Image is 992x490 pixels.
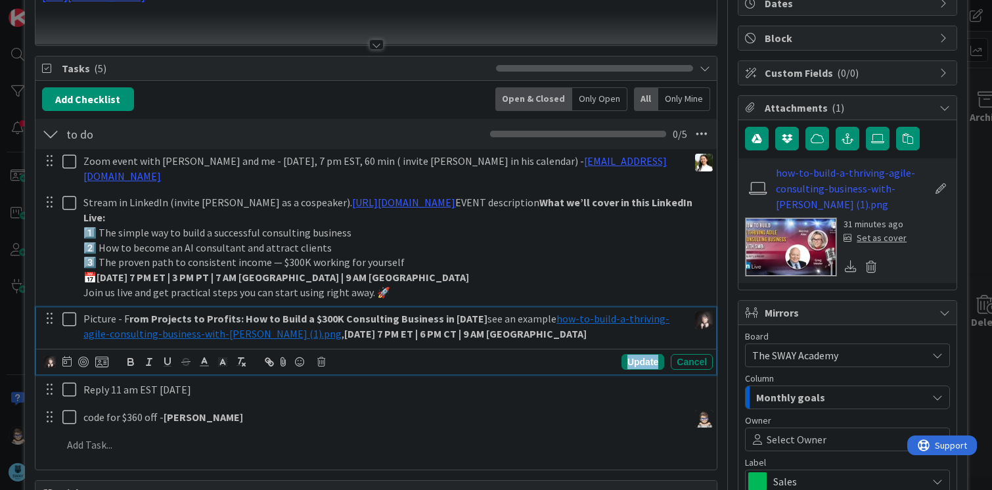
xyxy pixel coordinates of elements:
[44,356,56,368] img: BN
[164,411,243,424] strong: [PERSON_NAME]
[844,258,858,275] div: Download
[83,285,708,300] p: Join us live and get practical steps you can start using right away. 🚀
[94,62,106,75] span: ( 5 )
[671,354,713,370] div: Cancel
[97,271,469,284] strong: [DATE] 7 PM ET | 3 PM PT | 7 AM [GEOGRAPHIC_DATA] | 9 AM [GEOGRAPHIC_DATA]
[765,30,933,46] span: Block
[745,416,771,425] span: Owner
[42,87,134,111] button: Add Checklist
[776,165,928,212] a: how-to-build-a-thriving-agile-consulting-business-with-[PERSON_NAME] (1).png
[745,374,774,383] span: Column
[695,154,713,171] img: AK
[83,382,708,397] p: Reply 11 am EST [DATE]
[756,389,825,406] span: Monthly goals
[765,65,933,81] span: Custom Fields
[621,354,664,370] div: Update
[495,87,572,111] div: Open & Closed
[745,386,950,409] button: Monthly goals
[62,122,352,146] input: Add Checklist...
[352,196,455,209] a: [URL][DOMAIN_NAME]
[765,305,933,321] span: Mirrors
[129,312,487,325] strong: rom Projects to Profits: How to Build a $300K Consulting Business in [DATE]
[28,2,60,18] span: Support
[344,327,587,340] strong: [DATE] 7 PM ET | 6 PM CT | 9 AM [GEOGRAPHIC_DATA]
[658,87,710,111] div: Only Mine
[745,332,769,341] span: Board
[695,311,713,329] img: BN
[83,154,683,183] p: Zoom event with [PERSON_NAME] and me - [DATE], 7 pm EST, 60 min ( invite [PERSON_NAME] in his cal...
[844,217,907,231] div: 31 minutes ago
[745,458,766,467] span: Label
[634,87,658,111] div: All
[844,231,907,245] div: Set as cover
[752,349,838,362] span: The SWAY Academy
[767,432,826,447] span: Select Owner
[83,225,708,240] p: 1️⃣ The simple way to build a successful consulting business
[837,66,859,79] span: ( 0/0 )
[673,126,687,142] span: 0 / 5
[83,270,708,285] p: 📅
[832,101,844,114] span: ( 1 )
[83,311,683,341] p: Picture - F see an example ,
[83,240,708,256] p: 2️⃣ How to become an AI consultant and attract clients
[695,410,713,428] img: TP
[83,255,708,270] p: 3️⃣ The proven path to consistent income — $300K working for yourself
[83,410,683,425] p: code for $360 off -
[62,60,490,76] span: Tasks
[765,100,933,116] span: Attachments
[572,87,627,111] div: Only Open
[83,154,667,183] a: [EMAIL_ADDRESS][DOMAIN_NAME]
[83,195,708,225] p: Stream in LinkedIn (invite [PERSON_NAME] as a cospeaker). EVENT description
